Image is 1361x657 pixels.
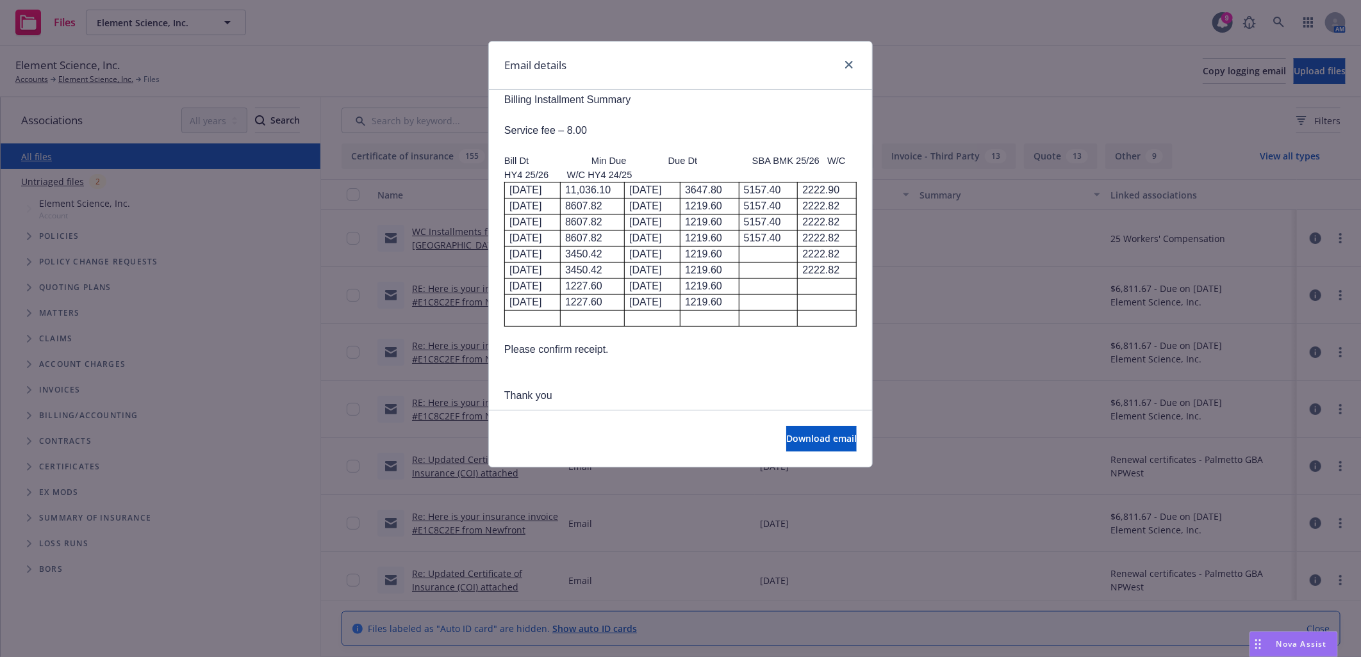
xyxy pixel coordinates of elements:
[841,57,857,72] a: close
[802,200,839,211] span: 2222.82
[685,248,722,259] span: 1219.60
[565,216,602,227] span: 8607.82
[509,200,541,211] span: [DATE]
[1250,632,1266,656] div: Drag to move
[509,184,541,195] span: [DATE]
[744,232,781,243] span: 5157.40
[1250,631,1338,657] button: Nova Assist
[744,216,781,227] span: 5157.40
[685,200,722,211] span: 1219.60
[744,184,781,195] span: 5157.40
[629,200,661,211] span: [DATE]
[509,264,541,275] span: [DATE]
[509,280,541,291] span: [DATE]
[565,200,602,211] span: 8607.82
[744,200,781,211] span: 5157.40
[504,390,552,401] span: Thank you
[802,232,839,243] span: 2222.82
[504,125,587,136] span: Service fee – 8.00
[629,248,661,259] span: [DATE]
[786,426,857,451] button: Download email
[685,184,722,195] span: 3647.80
[509,248,541,259] span: [DATE]
[504,156,846,180] span: Bill Dt Min Due Due Dt SBA BMK 25/26 W/C HY4 25/26 W/C HY4 24/25
[802,264,839,275] span: 2222.82
[565,296,602,307] span: 1227.60
[565,280,602,291] span: 1227.60
[565,248,602,259] span: 3450.42
[509,216,541,227] span: [DATE]
[504,344,609,355] span: Please confirm receipt.
[629,216,661,227] span: [DATE]
[504,57,566,74] h1: Email details
[509,296,541,307] span: [DATE]
[509,232,541,243] span: [DATE]
[685,296,722,307] span: 1219.60
[565,264,602,275] span: 3450.42
[629,296,661,307] span: [DATE]
[629,232,661,243] span: [DATE]
[802,248,839,259] span: 2222.82
[786,432,857,444] span: Download email
[629,264,661,275] span: [DATE]
[802,184,839,195] span: 2222.90
[565,232,602,243] span: 8607.82
[685,216,722,227] span: 1219.60
[802,216,839,227] span: 2222.82
[685,264,722,275] span: 1219.60
[1276,638,1327,649] span: Nova Assist
[565,184,611,195] span: 11,036.10
[504,94,631,105] span: Billing Installment Summary
[629,280,661,291] span: [DATE]
[685,232,722,243] span: 1219.60
[685,280,722,291] span: 1219.60
[629,184,661,195] span: [DATE]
